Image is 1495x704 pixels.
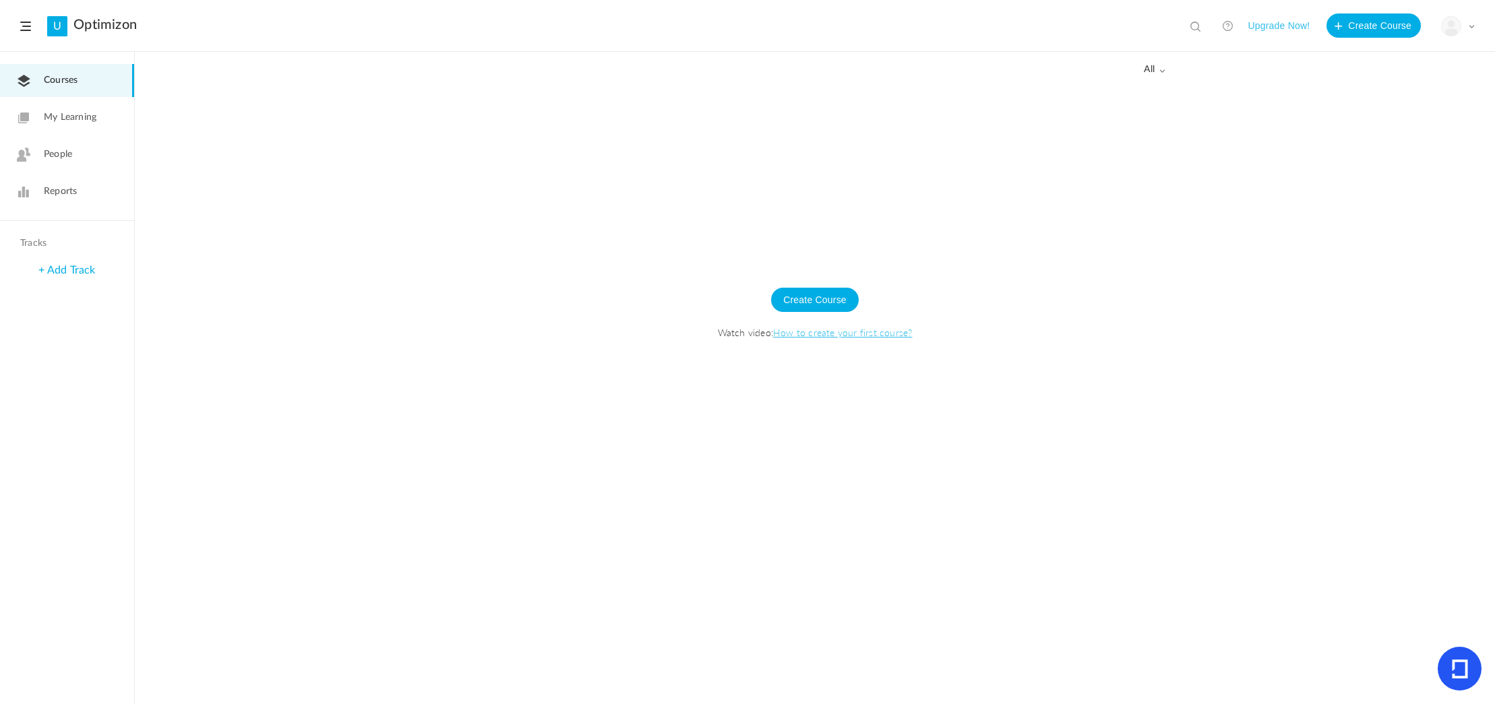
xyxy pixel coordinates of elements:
button: Create Course [771,288,859,312]
span: My Learning [44,110,96,125]
a: + Add Track [38,265,95,276]
button: Create Course [1326,13,1421,38]
a: How to create your first course? [773,325,912,339]
span: Courses [44,73,78,88]
span: Watch video: [148,325,1482,339]
a: U [47,16,67,36]
span: all [1144,64,1165,75]
button: Upgrade Now! [1248,13,1310,38]
span: Reports [44,185,77,199]
img: user-image.png [1442,17,1461,36]
h4: Tracks [20,238,111,249]
span: People [44,148,72,162]
a: Optimizon [73,17,137,33]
